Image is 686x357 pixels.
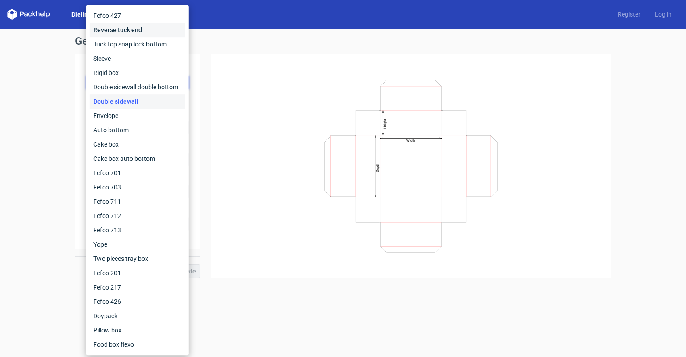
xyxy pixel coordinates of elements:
div: Double sidewall double bottom [90,80,185,94]
div: Fefco 703 [90,180,185,194]
div: Fefco 711 [90,194,185,209]
div: Fefco 201 [90,266,185,280]
div: Yope [90,237,185,252]
div: Rigid box [90,66,185,80]
div: Cake box auto bottom [90,151,185,166]
text: Height [383,119,387,129]
div: Auto bottom [90,123,185,137]
div: Doypack [90,309,185,323]
div: Fefco 427 [90,8,185,23]
div: Tuck top snap lock bottom [90,37,185,51]
div: Fefco 217 [90,280,185,294]
div: Cake box [90,137,185,151]
div: Fefco 712 [90,209,185,223]
div: Two pieces tray box [90,252,185,266]
div: Pillow box [90,323,185,337]
text: Width [406,139,415,143]
div: Fefco 426 [90,294,185,309]
div: Fefco 713 [90,223,185,237]
div: Food box flexo [90,337,185,352]
a: Dielines [64,10,102,19]
a: Register [611,10,648,19]
div: Fefco 701 [90,166,185,180]
div: Envelope [90,109,185,123]
h1: Generate new dieline [75,36,611,46]
a: Log in [648,10,679,19]
div: Double sidewall [90,94,185,109]
div: Sleeve [90,51,185,66]
text: Depth [376,163,380,172]
div: Reverse tuck end [90,23,185,37]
